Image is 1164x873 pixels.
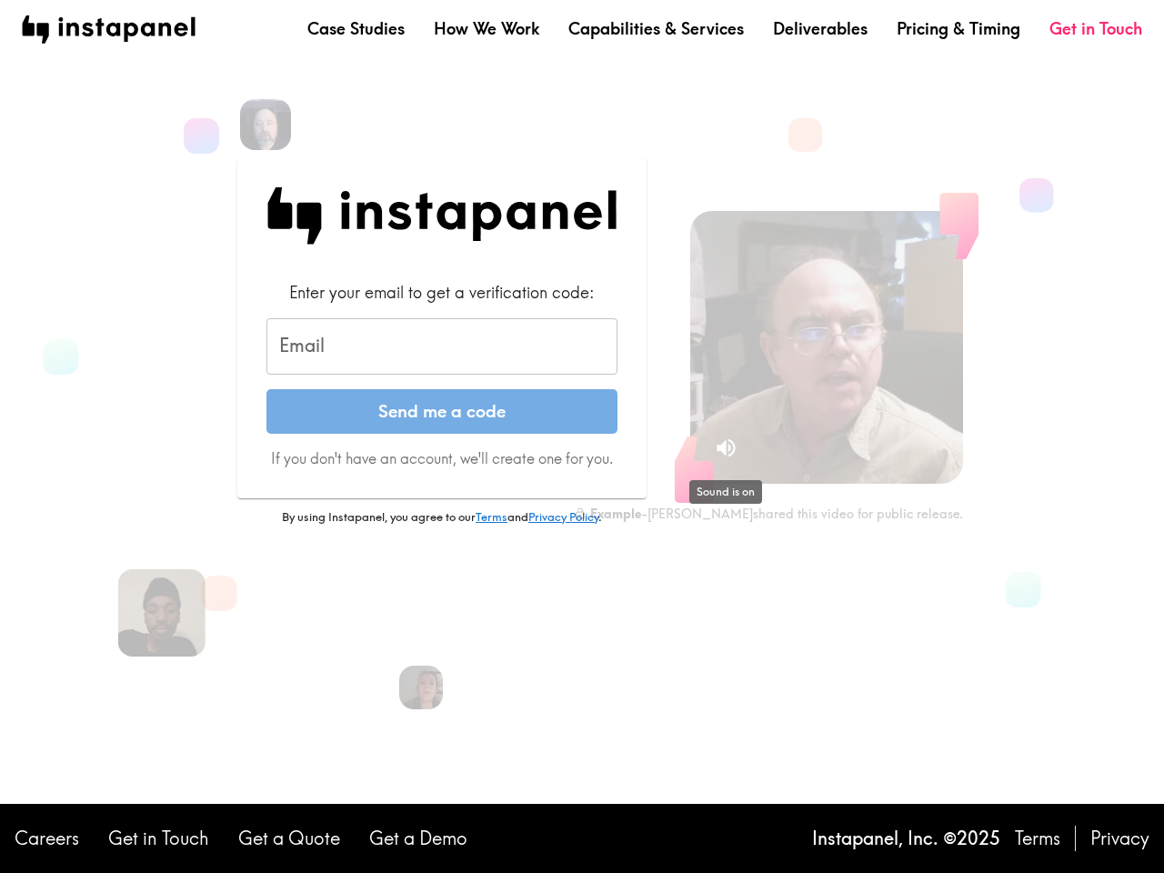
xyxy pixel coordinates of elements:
[266,389,617,435] button: Send me a code
[574,506,963,522] div: - [PERSON_NAME] shared this video for public release.
[1049,17,1142,40] a: Get in Touch
[369,826,467,851] a: Get a Demo
[528,509,598,524] a: Privacy Policy
[238,826,340,851] a: Get a Quote
[476,509,507,524] a: Terms
[1015,826,1060,851] a: Terms
[15,826,79,851] a: Careers
[773,17,868,40] a: Deliverables
[266,281,617,304] div: Enter your email to get a verification code:
[590,506,641,522] b: Example
[240,99,291,150] img: Aaron
[237,509,647,526] p: By using Instapanel, you agree to our and .
[812,826,1000,851] p: Instapanel, Inc. © 2025
[22,15,196,44] img: instapanel
[1090,826,1149,851] a: Privacy
[108,826,209,851] a: Get in Touch
[707,428,746,467] button: Sound is on
[266,187,617,245] img: Instapanel
[307,17,405,40] a: Case Studies
[689,480,762,504] div: Sound is on
[266,448,617,468] p: If you don't have an account, we'll create one for you.
[434,17,539,40] a: How We Work
[399,666,443,709] img: Jennifer
[897,17,1020,40] a: Pricing & Timing
[118,569,206,657] img: Devon
[568,17,744,40] a: Capabilities & Services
